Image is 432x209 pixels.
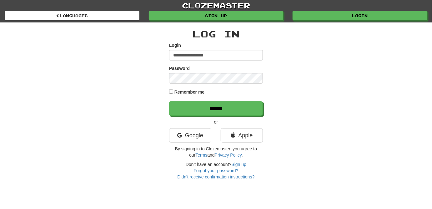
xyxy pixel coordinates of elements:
[177,174,254,179] a: Didn't receive confirmation instructions?
[169,161,263,180] div: Don't have an account?
[169,65,190,71] label: Password
[293,11,427,20] a: Login
[169,29,263,39] h2: Log In
[221,128,263,143] a: Apple
[232,162,246,167] a: Sign up
[149,11,284,20] a: Sign up
[169,128,211,143] a: Google
[195,153,207,158] a: Terms
[193,168,238,173] a: Forgot your password?
[215,153,242,158] a: Privacy Policy
[5,11,139,20] a: Languages
[169,42,181,48] label: Login
[169,119,263,125] p: or
[174,89,205,95] label: Remember me
[169,146,263,158] p: By signing in to Clozemaster, you agree to our and .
